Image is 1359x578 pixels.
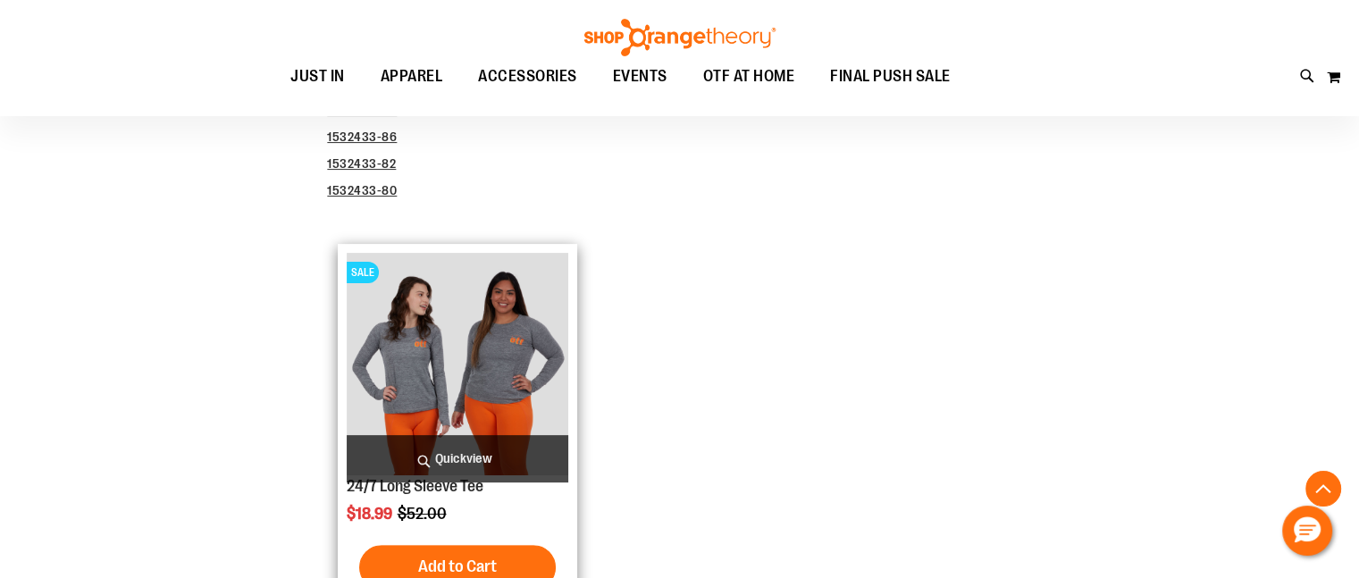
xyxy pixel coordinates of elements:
[812,56,969,97] a: FINAL PUSH SALE
[418,557,497,576] span: Add to Cart
[347,477,483,495] a: 24/7 Long Sleeve Tee
[347,505,395,523] span: $18.99
[613,56,667,96] span: EVENTS
[398,505,449,523] span: $52.00
[830,56,951,96] span: FINAL PUSH SALE
[290,56,345,96] span: JUST IN
[347,253,569,475] img: Product image for 24/7 Long Sleeve Tee
[1282,506,1332,556] button: Hello, have a question? Let’s chat.
[327,156,396,171] a: 1532433-82
[327,130,397,144] a: 1532433-86
[703,56,795,96] span: OTF AT HOME
[347,435,569,482] a: Quickview
[478,56,577,96] span: ACCESSORIES
[685,56,813,97] a: OTF AT HOME
[273,56,363,97] a: JUST IN
[460,56,595,97] a: ACCESSORIES
[381,56,443,96] span: APPAREL
[347,262,379,283] span: SALE
[582,19,778,56] img: Shop Orangetheory
[595,56,685,97] a: EVENTS
[363,56,461,97] a: APPAREL
[327,183,397,197] a: 1532433-80
[347,253,569,478] a: Product image for 24/7 Long Sleeve TeeSALE
[1305,471,1341,507] button: Back To Top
